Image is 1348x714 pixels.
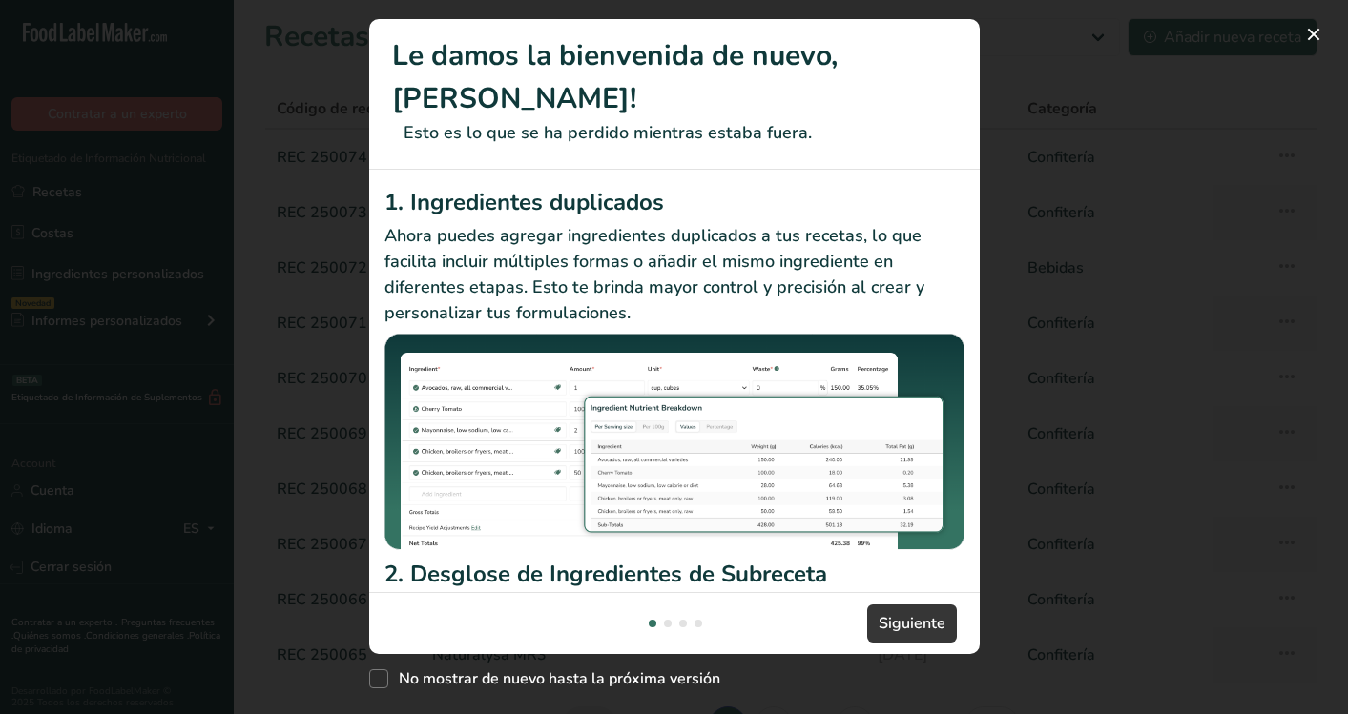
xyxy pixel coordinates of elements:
h2: 1. Ingredientes duplicados [384,185,964,219]
button: Siguiente [867,604,957,643]
h1: Le damos la bienvenida de nuevo, [PERSON_NAME]! [392,34,957,120]
span: Siguiente [879,612,945,635]
h2: 2. Desglose de Ingredientes de Subreceta [384,557,964,591]
span: No mostrar de nuevo hasta la próxima versión [388,669,720,688]
img: Ingredientes duplicados [384,334,964,550]
p: Ahora puedes agregar ingredientes duplicados a tus recetas, lo que facilita incluir múltiples for... [384,223,964,326]
p: Esto es lo que se ha perdido mientras estaba fuera. [392,120,957,146]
